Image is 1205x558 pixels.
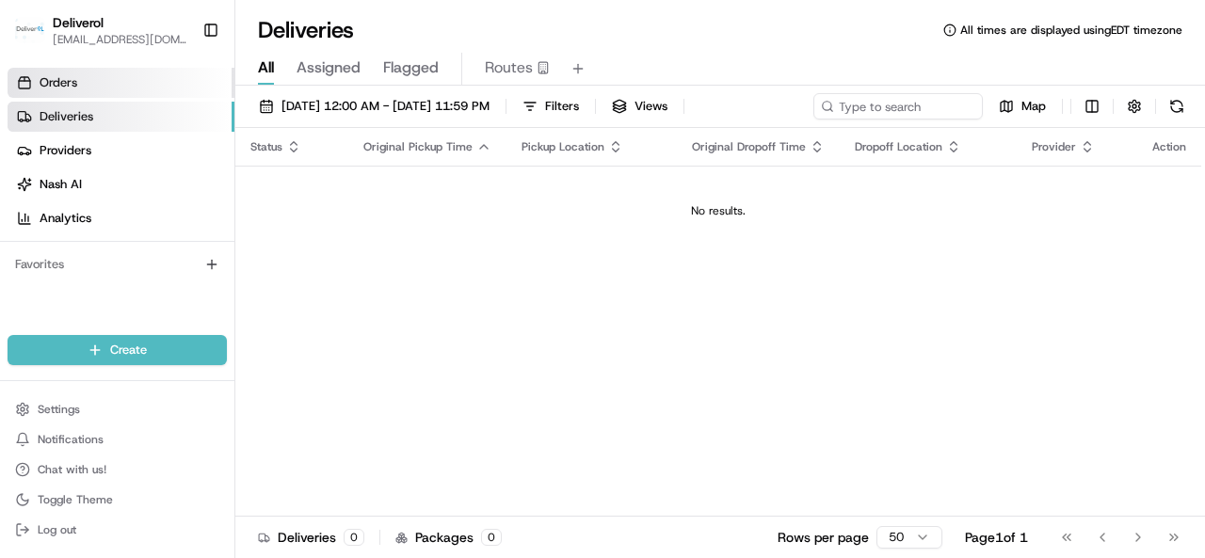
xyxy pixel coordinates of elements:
[8,249,227,279] div: Favorites
[40,210,91,227] span: Analytics
[8,169,234,199] a: Nash AI
[15,17,45,43] img: Deliverol
[545,98,579,115] span: Filters
[8,486,227,513] button: Toggle Theme
[38,492,113,507] span: Toggle Theme
[19,74,343,104] p: Welcome 👋
[481,529,502,546] div: 0
[363,139,473,154] span: Original Pickup Time
[395,528,502,547] div: Packages
[258,15,354,45] h1: Deliveries
[281,98,490,115] span: [DATE] 12:00 AM - [DATE] 11:59 PM
[38,272,144,291] span: Knowledge Base
[990,93,1054,120] button: Map
[64,198,238,213] div: We're available if you need us!
[19,274,34,289] div: 📗
[38,522,76,537] span: Log out
[250,93,498,120] button: [DATE] 12:00 AM - [DATE] 11:59 PM
[40,176,82,193] span: Nash AI
[8,203,234,233] a: Analytics
[383,56,439,79] span: Flagged
[159,274,174,289] div: 💻
[8,517,227,543] button: Log out
[8,396,227,422] button: Settings
[38,462,106,477] span: Chat with us!
[8,8,195,53] button: DeliverolDeliverol[EMAIL_ADDRESS][DOMAIN_NAME]
[1032,139,1076,154] span: Provider
[1021,98,1046,115] span: Map
[8,136,234,166] a: Providers
[960,23,1182,38] span: All times are displayed using EDT timezone
[152,264,310,298] a: 💻API Documentation
[297,56,361,79] span: Assigned
[635,98,667,115] span: Views
[38,402,80,417] span: Settings
[250,139,282,154] span: Status
[133,317,228,332] a: Powered byPylon
[40,108,93,125] span: Deliveries
[344,529,364,546] div: 0
[38,432,104,447] span: Notifications
[8,102,234,132] a: Deliveries
[19,18,56,56] img: Nash
[8,68,234,98] a: Orders
[258,528,364,547] div: Deliveries
[243,203,1194,218] div: No results.
[1152,139,1186,154] div: Action
[485,56,533,79] span: Routes
[855,139,942,154] span: Dropoff Location
[813,93,983,120] input: Type to search
[603,93,676,120] button: Views
[8,335,227,365] button: Create
[514,93,587,120] button: Filters
[1164,93,1190,120] button: Refresh
[110,342,147,359] span: Create
[8,426,227,453] button: Notifications
[522,139,604,154] span: Pickup Location
[692,139,806,154] span: Original Dropoff Time
[64,179,309,198] div: Start new chat
[11,264,152,298] a: 📗Knowledge Base
[49,120,311,140] input: Clear
[778,528,869,547] p: Rows per page
[187,318,228,332] span: Pylon
[258,56,274,79] span: All
[320,184,343,207] button: Start new chat
[8,456,227,483] button: Chat with us!
[53,13,104,32] button: Deliverol
[53,32,187,47] button: [EMAIL_ADDRESS][DOMAIN_NAME]
[40,74,77,91] span: Orders
[178,272,302,291] span: API Documentation
[19,179,53,213] img: 1736555255976-a54dd68f-1ca7-489b-9aae-adbdc363a1c4
[965,528,1028,547] div: Page 1 of 1
[40,142,91,159] span: Providers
